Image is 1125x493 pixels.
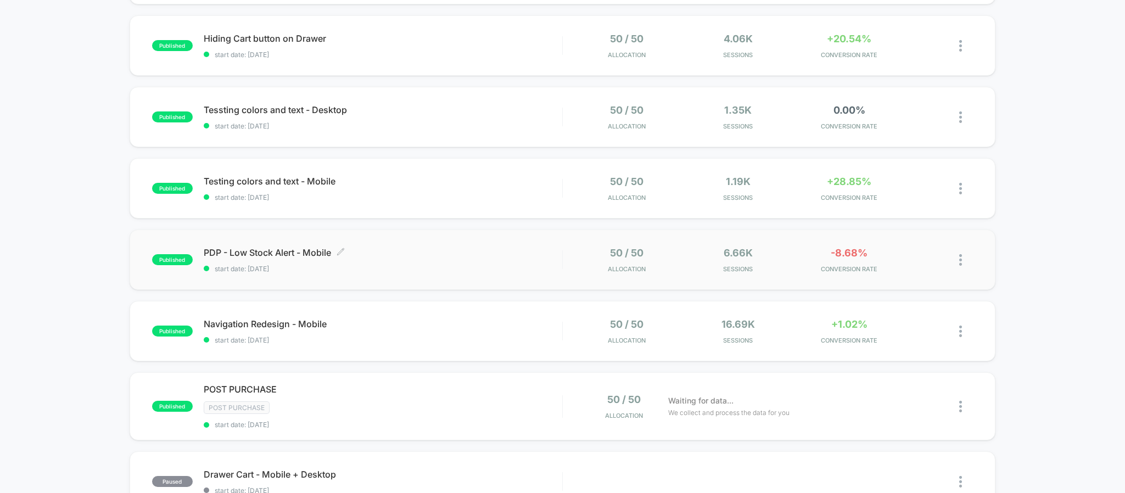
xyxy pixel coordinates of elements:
[152,111,193,122] span: published
[152,254,193,265] span: published
[608,337,646,344] span: Allocation
[608,51,646,59] span: Allocation
[685,265,791,273] span: Sessions
[610,318,643,330] span: 50 / 50
[204,176,562,187] span: Testing colors and text - Mobile
[204,384,562,395] span: POST PURCHASE
[204,104,562,115] span: Tessting colors and text - Desktop
[204,51,562,59] span: start date: [DATE]
[607,394,641,405] span: 50 / 50
[204,122,562,130] span: start date: [DATE]
[831,247,867,259] span: -8.68%
[959,111,962,123] img: close
[204,421,562,429] span: start date: [DATE]
[668,407,790,418] span: We collect and process the data for you
[959,183,962,194] img: close
[610,247,643,259] span: 50 / 50
[685,122,791,130] span: Sessions
[959,254,962,266] img: close
[152,40,193,51] span: published
[959,326,962,337] img: close
[152,401,193,412] span: published
[724,104,752,116] span: 1.35k
[610,176,643,187] span: 50 / 50
[721,318,755,330] span: 16.69k
[204,193,562,201] span: start date: [DATE]
[959,401,962,412] img: close
[204,33,562,44] span: Hiding Cart button on Drawer
[610,33,643,44] span: 50 / 50
[204,401,270,414] span: Post Purchase
[796,337,902,344] span: CONVERSION RATE
[724,33,753,44] span: 4.06k
[796,51,902,59] span: CONVERSION RATE
[796,265,902,273] span: CONVERSION RATE
[204,336,562,344] span: start date: [DATE]
[833,104,865,116] span: 0.00%
[831,318,867,330] span: +1.02%
[827,33,871,44] span: +20.54%
[608,265,646,273] span: Allocation
[152,183,193,194] span: published
[610,104,643,116] span: 50 / 50
[668,395,734,407] span: Waiting for data...
[608,122,646,130] span: Allocation
[204,265,562,273] span: start date: [DATE]
[724,247,753,259] span: 6.66k
[605,412,643,419] span: Allocation
[796,122,902,130] span: CONVERSION RATE
[204,318,562,329] span: Navigation Redesign - Mobile
[726,176,751,187] span: 1.19k
[152,326,193,337] span: published
[608,194,646,201] span: Allocation
[204,247,562,258] span: PDP - Low Stock Alert - Mobile
[959,476,962,488] img: close
[204,469,562,480] span: Drawer Cart - Mobile + Desktop
[152,476,193,487] span: paused
[796,194,902,201] span: CONVERSION RATE
[685,337,791,344] span: Sessions
[959,40,962,52] img: close
[827,176,871,187] span: +28.85%
[685,194,791,201] span: Sessions
[685,51,791,59] span: Sessions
